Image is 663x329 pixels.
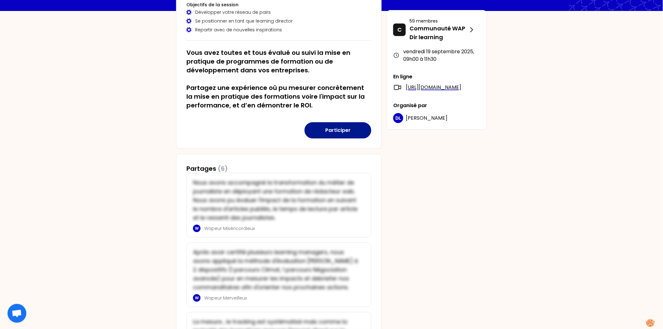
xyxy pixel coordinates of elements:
span: (6) [218,164,228,173]
div: Se positionner en tant que learning director [186,18,371,24]
button: Participer [305,122,371,138]
p: W [195,226,199,231]
p: En ligne [393,73,480,81]
a: [URL][DOMAIN_NAME] [406,84,461,91]
p: W [195,295,199,300]
h2: Vous avez toutes et tous évalué ou suivi la mise en pratique de programmes de formation ou de dév... [186,48,371,110]
p: C [397,25,402,34]
p: 59 membres [410,18,468,24]
span: [PERSON_NAME] [406,114,447,122]
div: Repartir avec de nouvelles inspirations [186,27,371,33]
p: Wapeur Merveilleux [204,295,361,301]
h3: Partages [186,164,228,173]
p: Après avoir certifié plusieurs learning managers, nous avons appliqué la méthode d'évaluation [PE... [193,248,361,292]
div: vendredi 19 septembre 2025 , 09h00 à 11h30 [393,48,480,63]
h3: Objectifs de la session [186,2,371,8]
p: Organisé par [393,102,480,109]
p: Communauté WAP Dir learning [410,24,468,42]
p: DL [395,115,401,121]
p: Wapeur Miséricordieux [204,225,361,232]
p: Nous avons accompagné la transformation du métier de journaliste en déployant une formation de ré... [193,178,361,222]
a: Ouvrir le chat [8,304,26,323]
div: Développer votre réseau de pairs [186,9,371,15]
